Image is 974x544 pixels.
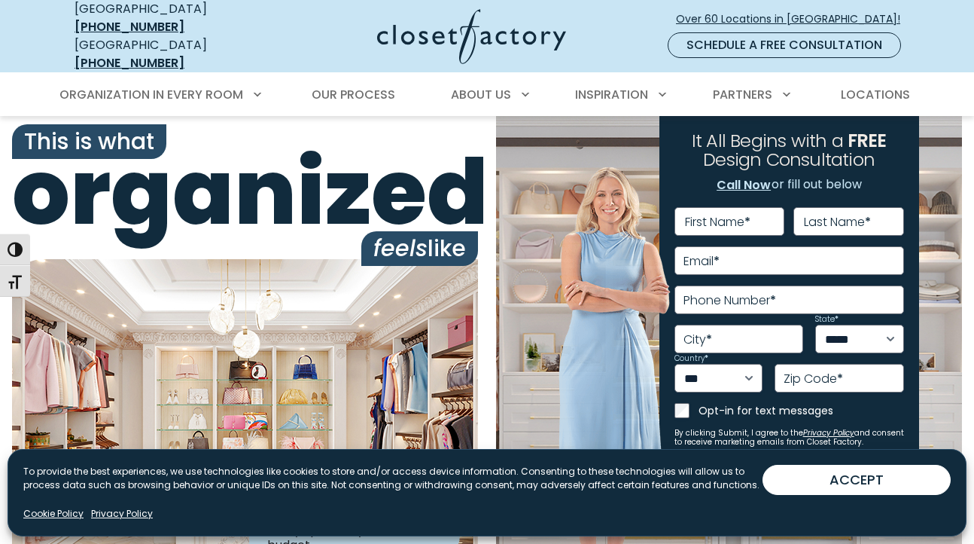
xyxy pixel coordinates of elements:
nav: Primary Menu [49,74,925,116]
span: organized [12,147,478,237]
div: [GEOGRAPHIC_DATA] [75,36,259,72]
span: Over 60 Locations in [GEOGRAPHIC_DATA]! [676,11,912,27]
a: [PHONE_NUMBER] [75,54,184,72]
span: Locations [841,86,910,103]
i: feels [373,232,428,264]
a: [PHONE_NUMBER] [75,18,184,35]
a: Privacy Policy [91,507,153,521]
a: Schedule a Free Consultation [668,32,901,58]
span: Organization in Every Room [59,86,243,103]
p: To provide the best experiences, we use technologies like cookies to store and/or access device i... [23,465,762,492]
a: Over 60 Locations in [GEOGRAPHIC_DATA]! [675,6,913,32]
a: Cookie Policy [23,507,84,521]
span: Inspiration [575,86,648,103]
span: like [361,231,478,266]
button: ACCEPT [762,465,951,495]
span: This is what [12,124,166,159]
span: Our Process [312,86,395,103]
span: Partners [713,86,772,103]
img: Closet Factory Logo [377,9,566,64]
span: About Us [451,86,511,103]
